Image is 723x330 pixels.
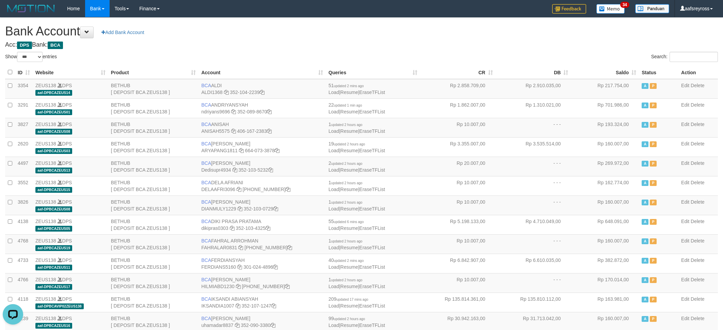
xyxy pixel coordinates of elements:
[201,141,211,146] span: BCA
[328,284,339,289] a: Load
[359,225,385,231] a: EraseTFList
[236,284,241,289] a: Copy HILMIABD1230 to clipboard
[35,219,56,224] a: ZEUS138
[108,98,199,118] td: BETHUB [ DEPOSIT BCA ZEUS138 ]
[340,303,358,309] a: Resume
[201,90,222,95] a: ALDI1368
[97,27,148,38] a: Add Bank Account
[571,273,639,293] td: Rp 170.014,00
[420,137,496,157] td: Rp 3.355.007,00
[340,245,358,250] a: Resume
[691,102,704,108] a: Delete
[224,90,229,95] a: Copy ALDI1368 to clipboard
[359,303,385,309] a: EraseTFList
[359,284,385,289] a: EraseTFList
[108,137,199,157] td: BETHUB [ DEPOSIT BCA ZEUS138 ]
[35,129,72,135] span: aaf-DPBCAZEUS08
[331,201,363,204] span: updated 2 hours ago
[33,157,108,176] td: DPS
[35,187,72,193] span: aaf-DPBCAZEUS15
[496,157,571,176] td: - - -
[681,277,689,282] a: Edit
[328,83,385,95] span: | |
[33,66,108,79] th: Website: activate to sort column ascending
[286,187,290,192] a: Copy 8692458639 to clipboard
[642,219,648,225] span: Active
[17,52,43,62] select: Showentries
[331,278,363,282] span: updated 2 hours ago
[201,187,235,192] a: DELAAFRI3096
[420,157,496,176] td: Rp 20.007,00
[359,109,385,114] a: EraseTFList
[334,220,364,224] span: updated 6 mins ago
[35,83,56,88] a: ZEUS138
[5,25,718,38] h1: Bank Account
[496,215,571,234] td: Rp 4.710.049,00
[642,258,648,264] span: Active
[359,323,385,328] a: EraseTFList
[328,180,363,185] span: 1
[108,195,199,215] td: BETHUB [ DEPOSIT BCA ZEUS138 ]
[198,79,326,99] td: ALDI 352-104-2239
[571,215,639,234] td: Rp 648.091,00
[232,167,237,173] a: Copy Dedisupr4934 to clipboard
[420,273,496,293] td: Rp 10.007,00
[334,104,362,107] span: updated 1 min ago
[35,109,72,115] span: aaf-DPBCAZEUS01
[35,277,56,282] a: ZEUS138
[328,238,385,250] span: | |
[691,238,704,243] a: Delete
[681,122,689,127] a: Edit
[678,66,718,79] th: Action
[328,277,363,282] span: 1
[35,206,72,212] span: aaf-DPBCAZEUS08
[328,238,363,243] span: 1
[267,128,272,134] a: Copy 4061672383 to clipboard
[331,162,363,166] span: updated 2 hours ago
[328,128,339,134] a: Load
[198,215,326,234] td: DIKI PRASA PRATAMA 352-103-4325
[271,303,276,309] a: Copy 3521071247 to clipboard
[571,118,639,137] td: Rp 193.324,00
[328,122,385,134] span: | |
[691,296,704,302] a: Delete
[328,148,339,153] a: Load
[681,219,689,224] a: Edit
[420,215,496,234] td: Rp 5.198.133,00
[328,160,363,166] span: 2
[328,303,339,309] a: Load
[681,102,689,108] a: Edit
[108,254,199,273] td: BETHUB [ DEPOSIT BCA ZEUS138 ]
[650,161,657,167] span: Paused
[35,238,56,243] a: ZEUS138
[691,219,704,224] a: Delete
[15,118,33,137] td: 3827
[198,273,326,293] td: [PERSON_NAME] [PHONE_NUMBER]
[35,180,56,185] a: ZEUS138
[691,316,704,321] a: Delete
[328,277,385,289] span: | |
[201,122,211,127] span: BCA
[340,167,358,173] a: Resume
[642,238,648,244] span: Active
[571,66,639,79] th: Saldo: activate to sort column ascending
[496,195,571,215] td: - - -
[267,109,272,114] a: Copy 3520898670 to clipboard
[17,42,32,49] span: DPS
[201,167,231,173] a: Dedisupr4934
[642,277,648,283] span: Active
[359,128,385,134] a: EraseTFList
[201,206,236,211] a: DIANMULY1229
[650,180,657,186] span: Paused
[691,277,704,282] a: Delete
[201,323,233,328] a: uhamadar8837
[496,273,571,293] td: - - -
[642,180,648,186] span: Active
[340,323,358,328] a: Resume
[328,160,385,173] span: | |
[15,293,33,312] td: 4118
[650,200,657,205] span: Paused
[15,137,33,157] td: 2620
[420,195,496,215] td: Rp 10.007,00
[328,83,364,88] span: 51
